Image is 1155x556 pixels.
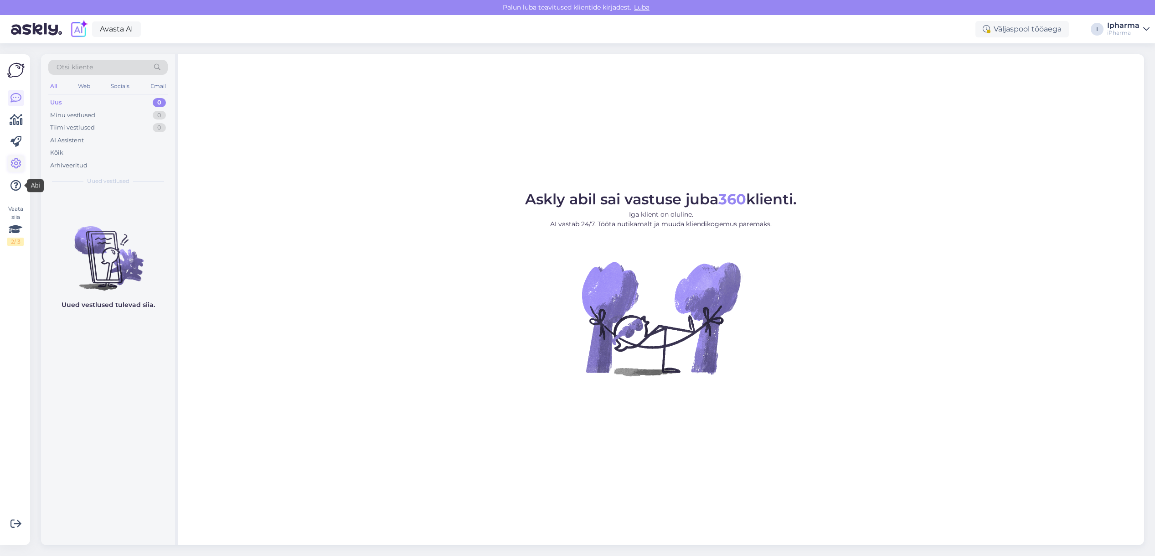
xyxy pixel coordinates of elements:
[69,20,88,39] img: explore-ai
[7,62,25,79] img: Askly Logo
[50,123,95,132] div: Tiimi vestlused
[579,236,743,400] img: No Chat active
[41,210,175,292] img: No chats
[153,111,166,120] div: 0
[76,80,92,92] div: Web
[48,80,59,92] div: All
[109,80,131,92] div: Socials
[525,210,797,229] p: Iga klient on oluline. AI vastab 24/7. Tööta nutikamalt ja muuda kliendikogemus paremaks.
[153,98,166,107] div: 0
[1107,29,1140,36] div: iPharma
[57,62,93,72] span: Otsi kliente
[149,80,168,92] div: Email
[7,205,24,246] div: Vaata siia
[7,238,24,246] div: 2 / 3
[1091,23,1103,36] div: I
[50,111,95,120] div: Minu vestlused
[92,21,141,37] a: Avasta AI
[153,123,166,132] div: 0
[50,136,84,145] div: AI Assistent
[718,190,746,208] b: 360
[50,148,63,157] div: Kõik
[50,98,62,107] div: Uus
[1107,22,1140,29] div: Ipharma
[975,21,1069,37] div: Väljaspool tööaega
[27,179,43,192] div: Abi
[50,161,88,170] div: Arhiveeritud
[631,3,652,11] span: Luba
[525,190,797,208] span: Askly abil sai vastuse juba klienti.
[87,177,129,185] span: Uued vestlused
[62,300,155,310] p: Uued vestlused tulevad siia.
[1107,22,1150,36] a: IpharmaiPharma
